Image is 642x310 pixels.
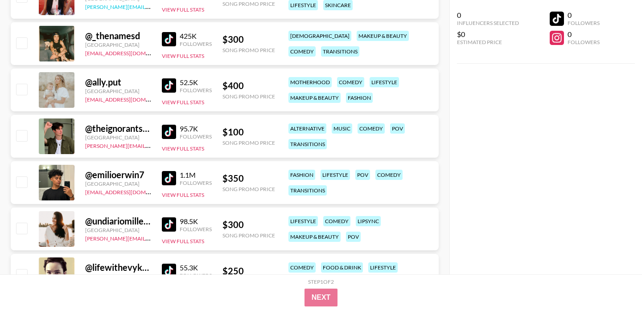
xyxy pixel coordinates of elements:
div: $ 250 [222,265,275,277]
div: @ _thenamesd [85,30,151,41]
div: $ 350 [222,173,275,184]
img: TikTok [162,264,176,278]
div: music [332,123,352,134]
div: 0 [568,30,600,39]
div: fashion [288,170,315,180]
div: $ 300 [222,219,275,230]
div: Followers [180,87,212,94]
div: lifestyle [321,170,350,180]
div: $0 [457,30,519,39]
div: 98.5K [180,217,212,226]
div: @ theignorantsnowman [85,123,151,134]
div: motherhood [288,77,332,87]
div: transitions [288,139,327,149]
div: Step 1 of 2 [308,278,334,285]
div: makeup & beauty [357,31,409,41]
a: [EMAIL_ADDRESS][DOMAIN_NAME] [85,187,175,196]
div: Estimated Price [457,39,519,45]
div: [GEOGRAPHIC_DATA] [85,88,151,94]
a: [PERSON_NAME][EMAIL_ADDRESS][PERSON_NAME][DOMAIN_NAME] [85,233,259,242]
div: Song Promo Price [222,232,275,239]
a: [PERSON_NAME][EMAIL_ADDRESS][DOMAIN_NAME] [85,141,217,149]
div: Song Promo Price [222,186,275,192]
div: fashion [346,93,373,103]
div: [DEMOGRAPHIC_DATA] [288,31,351,41]
button: View Full Stats [162,6,204,13]
div: Followers [568,39,600,45]
div: lifestyle [368,262,398,273]
img: TikTok [162,32,176,46]
div: [GEOGRAPHIC_DATA] [85,180,151,187]
div: 0 [568,11,600,20]
div: 0 [457,11,519,20]
div: Song Promo Price [222,139,275,146]
div: 95.7K [180,124,212,133]
div: lifestyle [288,216,318,226]
div: comedy [375,170,403,180]
a: [PERSON_NAME][EMAIL_ADDRESS][DOMAIN_NAME] [85,2,217,10]
button: Next [305,289,338,306]
div: makeup & beauty [288,232,341,242]
div: pov [346,232,361,242]
div: Followers [180,41,212,47]
div: $ 100 [222,126,275,138]
div: Song Promo Price [222,47,275,53]
div: [GEOGRAPHIC_DATA] [85,273,151,280]
div: 1.1M [180,171,212,179]
div: [GEOGRAPHIC_DATA] [85,134,151,141]
div: food & drink [321,262,363,273]
a: [EMAIL_ADDRESS][DOMAIN_NAME] [85,48,175,57]
div: $ 300 [222,34,275,45]
div: alternative [288,123,326,134]
button: View Full Stats [162,99,204,106]
div: pov [355,170,370,180]
a: [EMAIL_ADDRESS][DOMAIN_NAME] [85,94,175,103]
div: comedy [358,123,385,134]
div: @ emilioerwin7 [85,169,151,180]
button: View Full Stats [162,238,204,245]
div: Song Promo Price [222,93,275,100]
div: lipsync [356,216,381,226]
div: $ 400 [222,80,275,91]
div: Influencers Selected [457,20,519,26]
button: View Full Stats [162,145,204,152]
img: TikTok [162,125,176,139]
div: comedy [288,46,316,57]
div: pov [390,123,405,134]
div: 425K [180,32,212,41]
div: Followers [180,179,212,186]
div: Followers [180,133,212,140]
div: Followers [180,272,212,279]
div: makeup & beauty [288,93,341,103]
button: View Full Stats [162,192,204,198]
div: comedy [323,216,350,226]
div: @ undiariomillennial [85,216,151,227]
div: Followers [180,226,212,232]
div: [GEOGRAPHIC_DATA] [85,41,151,48]
div: 55.3K [180,263,212,272]
div: @ lifewithevykay [85,262,151,273]
div: lifestyle [370,77,399,87]
div: transitions [288,185,327,196]
div: 52.5K [180,78,212,87]
div: comedy [288,262,316,273]
div: @ ally.put [85,77,151,88]
div: Followers [568,20,600,26]
img: TikTok [162,171,176,185]
div: Song Promo Price [222,0,275,7]
button: View Full Stats [162,53,204,59]
div: [GEOGRAPHIC_DATA] [85,227,151,233]
div: comedy [337,77,364,87]
img: TikTok [162,217,176,232]
iframe: Drift Widget Chat Controller [597,265,631,299]
img: TikTok [162,78,176,93]
div: transitions [321,46,359,57]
